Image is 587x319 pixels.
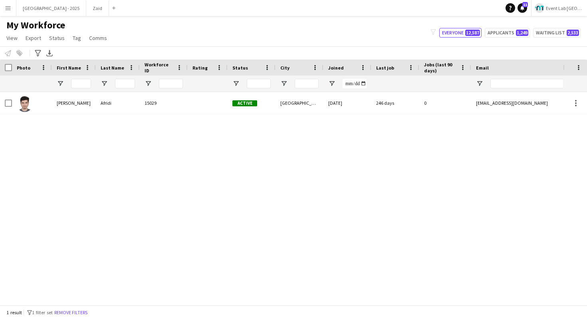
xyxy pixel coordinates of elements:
[115,79,135,88] input: Last Name Filter Input
[232,65,248,71] span: Status
[328,80,335,87] button: Open Filter Menu
[546,5,584,11] span: Event Lab [GEOGRAPHIC_DATA]
[323,92,371,114] div: [DATE]
[17,96,33,112] img: Yahya Afridi
[516,30,528,36] span: 1,249
[86,33,110,43] a: Comms
[485,28,530,38] button: Applicants1,249
[280,65,290,71] span: City
[6,34,18,42] span: View
[518,3,527,13] a: 11
[533,28,581,38] button: Waiting list2,533
[343,79,367,88] input: Joined Filter Input
[232,100,257,106] span: Active
[276,92,323,114] div: [GEOGRAPHIC_DATA]
[86,0,109,16] button: Zaid
[140,92,188,114] div: 15029
[69,33,84,43] a: Tag
[280,80,288,87] button: Open Filter Menu
[101,65,124,71] span: Last Name
[22,33,44,43] a: Export
[45,48,54,58] app-action-btn: Export XLSX
[328,65,344,71] span: Joined
[439,28,482,38] button: Everyone12,587
[465,30,480,36] span: 12,587
[6,19,65,31] span: My Workforce
[33,48,43,58] app-action-btn: Advanced filters
[71,79,91,88] input: First Name Filter Input
[192,65,208,71] span: Rating
[49,34,65,42] span: Status
[476,80,483,87] button: Open Filter Menu
[145,80,152,87] button: Open Filter Menu
[46,33,68,43] a: Status
[424,62,457,74] span: Jobs (last 90 days)
[96,92,140,114] div: Afridi
[32,309,53,315] span: 1 filter set
[17,65,30,71] span: Photo
[376,65,394,71] span: Last job
[101,80,108,87] button: Open Filter Menu
[52,92,96,114] div: [PERSON_NAME]
[535,3,544,13] img: Logo
[522,2,528,7] span: 11
[247,79,271,88] input: Status Filter Input
[476,65,489,71] span: Email
[371,92,419,114] div: 246 days
[73,34,81,42] span: Tag
[232,80,240,87] button: Open Filter Menu
[89,34,107,42] span: Comms
[57,65,81,71] span: First Name
[53,308,89,317] button: Remove filters
[145,62,173,74] span: Workforce ID
[295,79,319,88] input: City Filter Input
[419,92,471,114] div: 0
[3,33,21,43] a: View
[567,30,579,36] span: 2,533
[26,34,41,42] span: Export
[16,0,86,16] button: [GEOGRAPHIC_DATA] - 2025
[159,79,183,88] input: Workforce ID Filter Input
[57,80,64,87] button: Open Filter Menu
